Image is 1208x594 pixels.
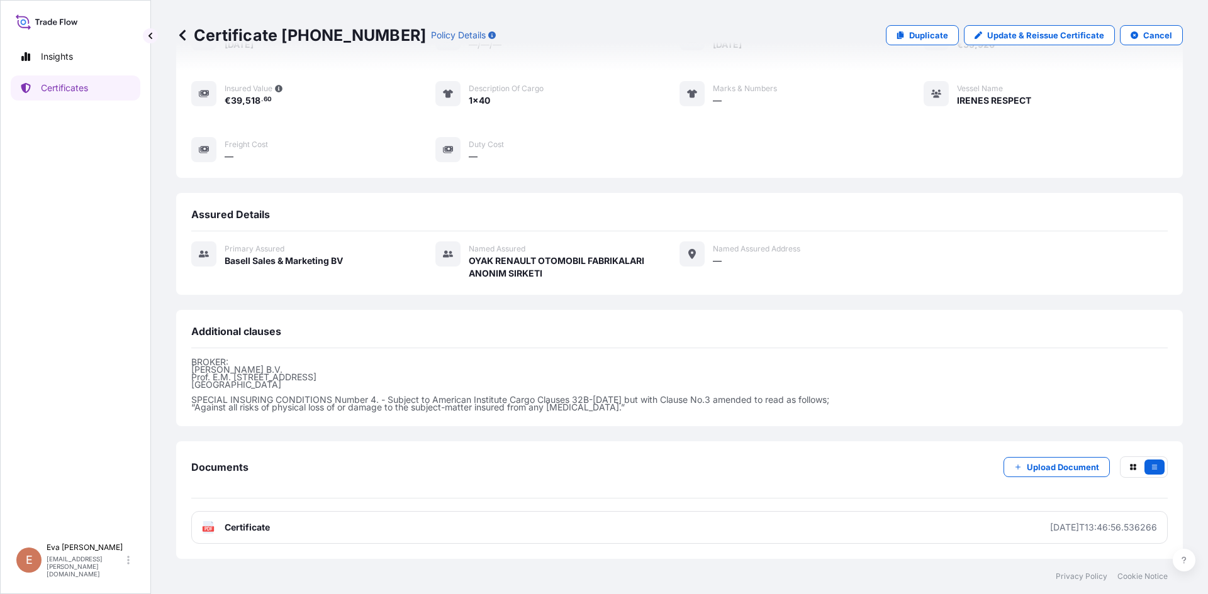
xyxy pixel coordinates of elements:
span: IRENES RESPECT [957,94,1031,107]
span: Certificate [225,521,270,534]
a: Certificates [11,75,140,101]
span: — [713,255,722,267]
span: Primary assured [225,244,284,254]
span: Additional clauses [191,325,281,338]
span: Insured Value [225,84,272,94]
span: Vessel Name [957,84,1003,94]
p: [EMAIL_ADDRESS][PERSON_NAME][DOMAIN_NAME] [47,555,125,578]
span: Assured Details [191,208,270,221]
span: — [225,150,233,163]
span: , [242,96,245,105]
span: Basell Sales & Marketing BV [225,255,343,267]
a: Cookie Notice [1117,571,1168,581]
button: Cancel [1120,25,1183,45]
div: [DATE]T13:46:56.536266 [1050,521,1157,534]
span: . [261,97,263,102]
p: Update & Reissue Certificate [987,29,1104,41]
span: E [26,554,33,566]
span: Marks & Numbers [713,84,777,94]
p: Insights [41,50,73,63]
text: PDF [204,527,213,531]
p: Duplicate [909,29,948,41]
span: — [469,150,478,163]
p: BROKER: [PERSON_NAME] B.V. Prof. E.M. [STREET_ADDRESS] [GEOGRAPHIC_DATA] SPECIAL INSURING CONDITI... [191,358,1168,411]
span: Named Assured [469,244,525,254]
a: Insights [11,44,140,69]
p: Cancel [1143,29,1172,41]
span: 60 [264,97,272,102]
span: 1x40 [469,94,490,107]
p: Certificates [41,82,88,94]
span: Documents [191,461,249,473]
a: Update & Reissue Certificate [964,25,1115,45]
a: Duplicate [886,25,959,45]
span: — [713,94,722,107]
span: OYAK RENAULT OTOMOBIL FABRIKALARI ANONIM SIRKETI [469,255,679,280]
button: Upload Document [1004,457,1110,477]
span: Freight Cost [225,140,268,150]
p: Certificate [PHONE_NUMBER] [176,25,426,45]
p: Eva [PERSON_NAME] [47,542,125,553]
span: Description of cargo [469,84,544,94]
p: Upload Document [1027,461,1099,473]
a: PDFCertificate[DATE]T13:46:56.536266 [191,511,1168,544]
span: 518 [245,96,260,105]
p: Policy Details [431,29,486,41]
span: Duty Cost [469,140,504,150]
span: 39 [231,96,242,105]
span: € [225,96,231,105]
span: Named Assured Address [713,244,800,254]
a: Privacy Policy [1056,571,1107,581]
